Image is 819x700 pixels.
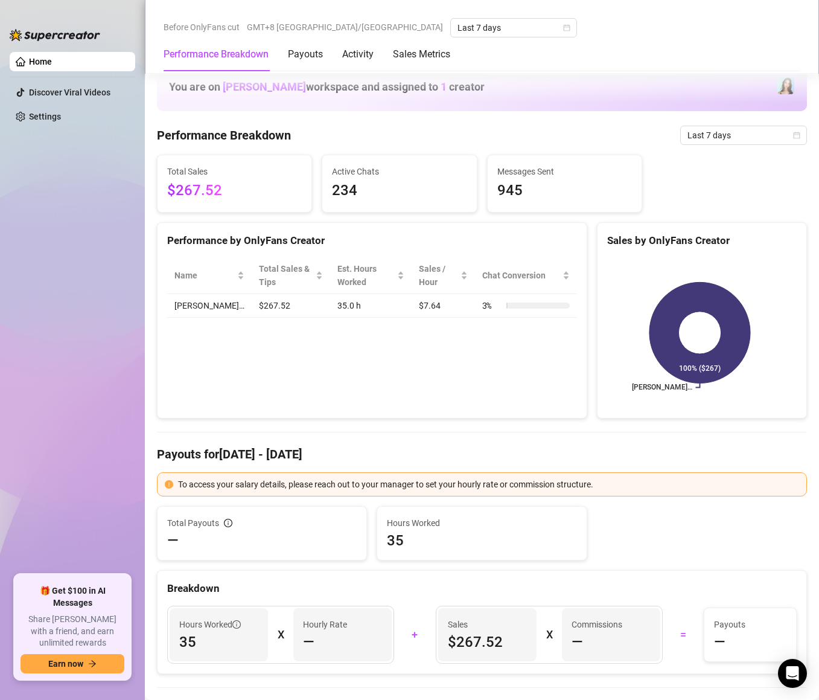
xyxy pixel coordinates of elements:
div: Performance by OnlyFans Creator [167,233,577,249]
span: Total Sales & Tips [259,262,313,289]
div: Performance Breakdown [164,47,269,62]
span: [PERSON_NAME] [223,80,306,93]
span: — [303,632,314,652]
th: Name [167,257,252,294]
th: Chat Conversion [475,257,577,294]
div: Activity [342,47,374,62]
th: Total Sales & Tips [252,257,330,294]
span: Chat Conversion [482,269,560,282]
div: Breakdown [167,580,797,597]
a: Settings [29,112,61,121]
text: [PERSON_NAME]… [631,384,692,392]
span: Earn now [48,659,83,669]
span: 3 % [482,299,502,312]
span: — [572,632,583,652]
span: calendar [793,132,800,139]
button: Earn nowarrow-right [21,654,124,673]
span: Payouts [714,618,786,631]
td: $7.64 [412,294,475,318]
span: Hours Worked [179,618,241,631]
span: — [714,632,725,652]
span: Before OnlyFans cut [164,18,240,36]
div: Sales by OnlyFans Creator [607,233,797,249]
td: 35.0 h [330,294,412,318]
span: Last 7 days [457,19,570,37]
span: $267.52 [448,632,527,652]
span: — [167,531,179,550]
span: 35 [387,531,576,550]
td: $267.52 [252,294,330,318]
span: Share [PERSON_NAME] with a friend, and earn unlimited rewards [21,614,124,649]
div: Open Intercom Messenger [778,659,807,688]
span: Hours Worked [387,516,576,530]
div: Est. Hours Worked [337,262,395,289]
article: Hourly Rate [303,618,347,631]
span: 234 [332,179,467,202]
div: = [670,625,696,644]
span: arrow-right [88,660,97,668]
div: X [546,625,552,644]
a: Discover Viral Videos [29,88,110,97]
div: + [401,625,428,644]
span: Sales / Hour [419,262,458,289]
span: 1 [441,80,447,93]
span: info-circle [232,620,241,629]
span: Sales [448,618,527,631]
span: 35 [179,632,258,652]
img: logo-BBDzfeDw.svg [10,29,100,41]
th: Sales / Hour [412,257,475,294]
h4: Payouts for [DATE] - [DATE] [157,446,807,463]
div: Sales Metrics [393,47,450,62]
article: Commissions [572,618,622,631]
td: [PERSON_NAME]… [167,294,252,318]
span: info-circle [224,519,232,527]
div: Payouts [288,47,323,62]
span: exclamation-circle [165,480,173,489]
span: $267.52 [167,179,302,202]
span: calendar [563,24,570,31]
h1: You are on workspace and assigned to creator [169,80,485,94]
span: Name [174,269,235,282]
h4: Performance Breakdown [157,127,291,144]
a: Home [29,57,52,66]
div: X [278,625,284,644]
span: Total Payouts [167,516,219,530]
span: 945 [497,179,632,202]
span: Active Chats [332,165,467,178]
span: 🎁 Get $100 in AI Messages [21,585,124,609]
span: Messages Sent [497,165,632,178]
span: GMT+8 [GEOGRAPHIC_DATA]/[GEOGRAPHIC_DATA] [247,18,443,36]
img: Amelia [777,77,794,94]
div: To access your salary details, please reach out to your manager to set your hourly rate or commis... [178,478,799,491]
span: Total Sales [167,165,302,178]
span: Last 7 days [687,126,800,144]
